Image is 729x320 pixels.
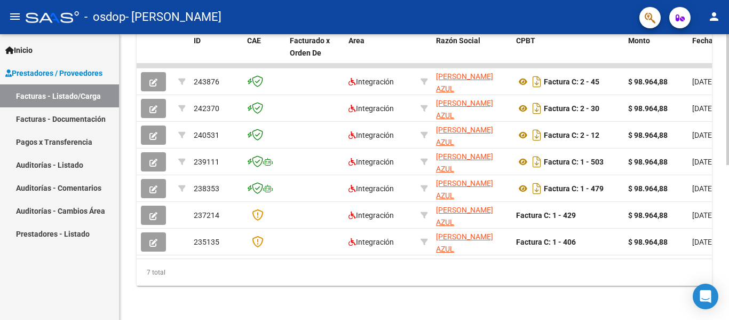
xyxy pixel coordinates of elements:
span: 243876 [194,77,219,86]
span: [DATE] [692,238,714,246]
span: CAE [247,36,261,45]
span: Integración [348,184,394,193]
span: Integración [348,158,394,166]
strong: Factura C: 1 - 406 [516,238,576,246]
datatable-header-cell: Monto [624,29,688,76]
span: Integración [348,211,394,220]
strong: $ 98.964,88 [628,184,668,193]
div: 7 total [137,259,712,286]
div: 27406891238 [436,204,508,227]
strong: Factura C: 1 - 503 [544,158,604,166]
span: Facturado x Orden De [290,36,330,57]
datatable-header-cell: CPBT [512,29,624,76]
span: [DATE] [692,104,714,113]
span: 237214 [194,211,219,220]
span: Razón Social [436,36,480,45]
datatable-header-cell: Razón Social [432,29,512,76]
span: 235135 [194,238,219,246]
span: [PERSON_NAME] AZUL [436,179,493,200]
span: [PERSON_NAME] AZUL [436,232,493,253]
span: [PERSON_NAME] AZUL [436,72,493,93]
span: [PERSON_NAME] AZUL [436,99,493,120]
span: [DATE] [692,211,714,220]
strong: $ 98.964,88 [628,77,668,86]
div: Open Intercom Messenger [693,284,718,309]
strong: Factura C: 1 - 479 [544,184,604,193]
datatable-header-cell: ID [189,29,243,76]
span: CPBT [516,36,535,45]
span: - [PERSON_NAME] [125,5,221,29]
div: 27406891238 [436,71,508,93]
span: Integración [348,104,394,113]
strong: $ 98.964,88 [628,104,668,113]
span: [DATE] [692,131,714,139]
datatable-header-cell: Facturado x Orden De [286,29,344,76]
mat-icon: person [708,10,720,23]
span: Inicio [5,44,33,56]
span: [PERSON_NAME] AZUL [436,206,493,227]
div: 27406891238 [436,151,508,173]
div: 27406891238 [436,97,508,120]
div: 27406891238 [436,231,508,253]
strong: Factura C: 1 - 429 [516,211,576,220]
i: Descargar documento [530,180,544,197]
strong: Factura C: 2 - 30 [544,104,599,113]
div: 27406891238 [436,124,508,146]
datatable-header-cell: CAE [243,29,286,76]
span: Monto [628,36,650,45]
span: 242370 [194,104,219,113]
span: Integración [348,238,394,246]
i: Descargar documento [530,153,544,170]
span: Prestadores / Proveedores [5,67,102,79]
span: [PERSON_NAME] AZUL [436,152,493,173]
i: Descargar documento [530,100,544,117]
i: Descargar documento [530,127,544,144]
strong: $ 98.964,88 [628,238,668,246]
span: Integración [348,131,394,139]
strong: $ 98.964,88 [628,131,668,139]
span: ID [194,36,201,45]
i: Descargar documento [530,73,544,90]
span: - osdop [84,5,125,29]
strong: $ 98.964,88 [628,211,668,220]
div: 27406891238 [436,177,508,200]
mat-icon: menu [9,10,21,23]
span: [DATE] [692,77,714,86]
span: [DATE] [692,158,714,166]
span: Area [348,36,364,45]
span: 239111 [194,158,219,166]
span: [PERSON_NAME] AZUL [436,126,493,146]
datatable-header-cell: Area [344,29,416,76]
strong: Factura C: 2 - 45 [544,77,599,86]
strong: $ 98.964,88 [628,158,668,166]
span: 240531 [194,131,219,139]
strong: Factura C: 2 - 12 [544,131,599,139]
span: 238353 [194,184,219,193]
span: [DATE] [692,184,714,193]
span: Integración [348,77,394,86]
